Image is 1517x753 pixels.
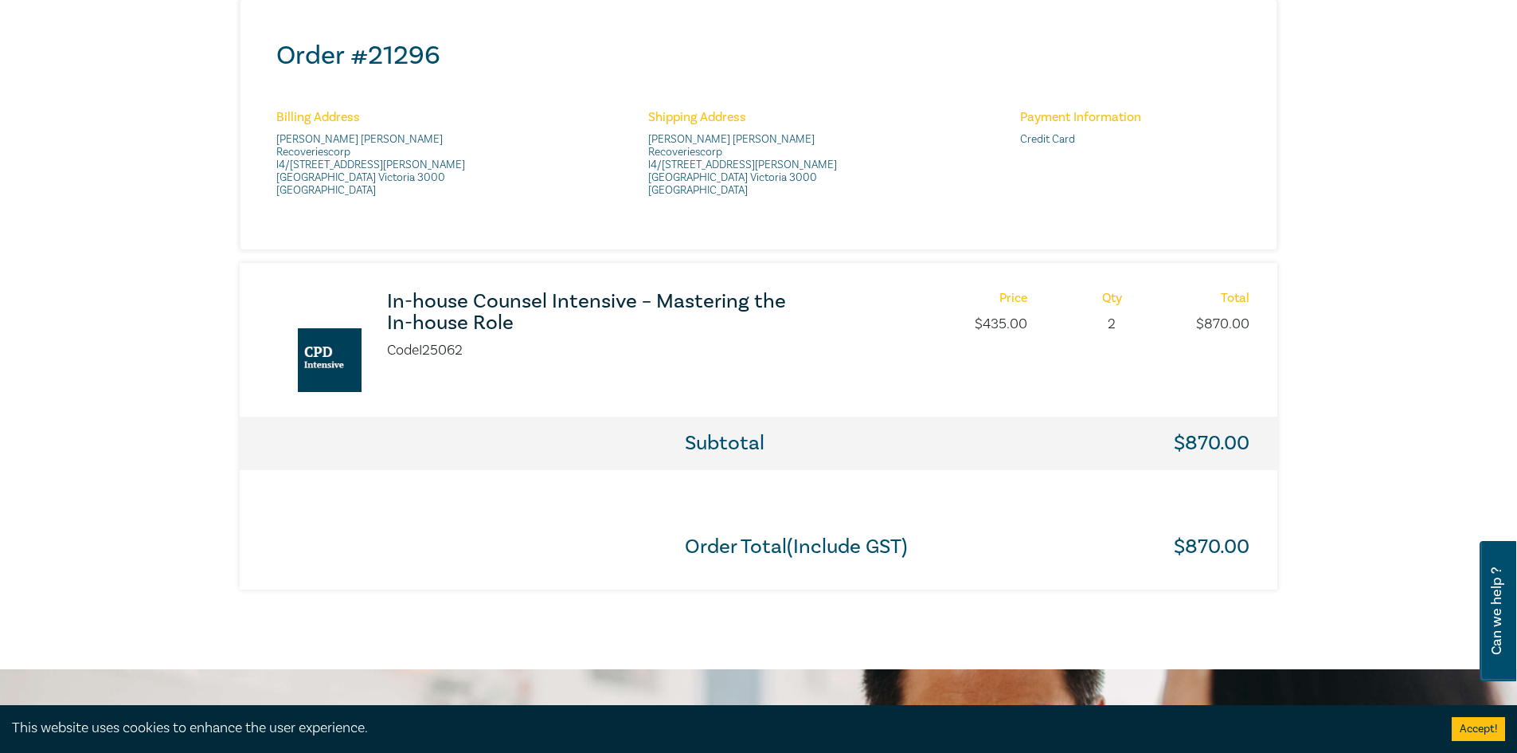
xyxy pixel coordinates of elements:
span: Credit Card [1020,133,1249,146]
span: Can we help ? [1489,551,1504,672]
span: [PERSON_NAME] [PERSON_NAME] [648,133,877,146]
h6: Payment Information [1020,110,1249,125]
h6: Price [975,291,1027,306]
h6: Qty [1102,291,1122,306]
span: [PERSON_NAME] [PERSON_NAME] [276,133,505,146]
span: Recoveriescorp [276,146,505,159]
h6: Billing Address [276,110,505,125]
p: 2 [1102,314,1122,335]
p: $ 435.00 [975,314,1027,335]
h2: Order # 21296 [276,40,1249,72]
h6: Shipping Address [648,110,877,125]
span: l4/[STREET_ADDRESS][PERSON_NAME] [GEOGRAPHIC_DATA] Victoria 3000 [GEOGRAPHIC_DATA] [276,159,505,197]
div: This website uses cookies to enhance the user experience. [12,718,1428,739]
span: l4/[STREET_ADDRESS][PERSON_NAME] [GEOGRAPHIC_DATA] Victoria 3000 [GEOGRAPHIC_DATA] [648,159,877,197]
a: In-house Counsel Intensive – Mastering the In-house Role [387,291,809,334]
button: Accept cookies [1452,717,1505,741]
p: $ 870.00 [1196,314,1249,335]
h3: Order Total(Include GST) [685,536,907,558]
li: Code I25062 [387,340,463,361]
img: In-house Counsel Intensive – Mastering the In-house Role [298,328,362,392]
h3: $ 870.00 [1174,536,1249,558]
h6: Total [1196,291,1249,306]
span: Recoveriescorp [648,146,877,159]
h3: $ 870.00 [1174,433,1249,454]
h3: Subtotal [685,433,764,454]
